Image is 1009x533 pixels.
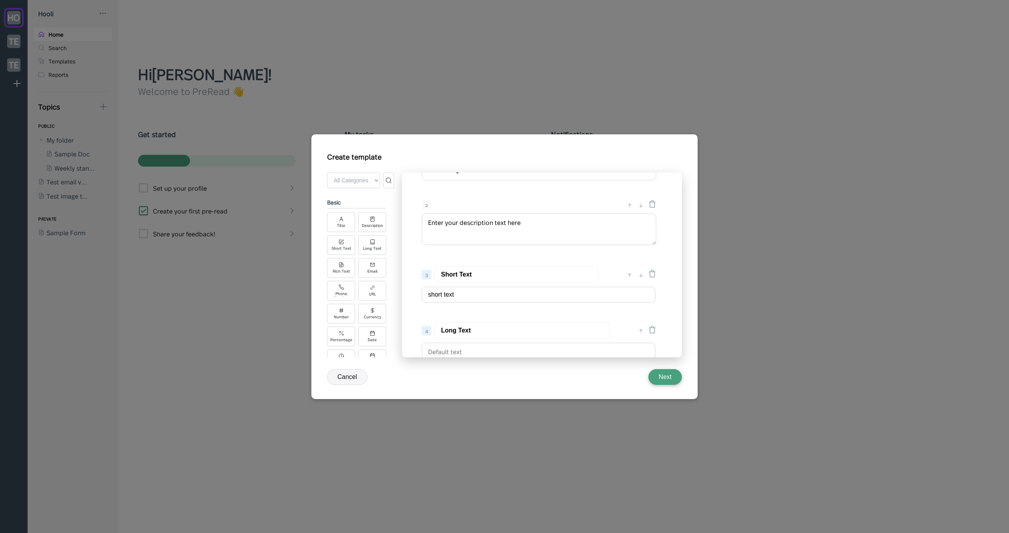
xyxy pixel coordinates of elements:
[364,315,381,319] div: Currency
[327,149,382,161] div: Create template
[369,292,376,296] div: URL
[367,269,378,273] div: Email
[422,326,431,335] div: 4
[331,246,351,251] div: Short Text
[422,200,431,210] div: 2
[368,338,377,342] div: Date
[637,270,645,279] div: ↓
[330,292,352,297] div: Phone Number
[422,214,656,245] textarea: Enter your description text here
[363,246,382,251] div: Long Text
[327,196,386,208] div: basic
[327,369,367,385] button: Cancel
[637,326,645,335] div: ↑
[626,200,634,210] div: ↑
[626,270,634,279] div: ↑
[422,287,655,303] input: Default text
[362,223,383,228] div: Description
[333,269,350,273] div: Rich Text
[422,270,431,279] div: 3
[330,338,352,342] div: Percentage
[334,315,349,319] div: Number
[648,369,682,385] button: Next
[337,223,345,228] div: Title
[637,200,645,210] div: ↓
